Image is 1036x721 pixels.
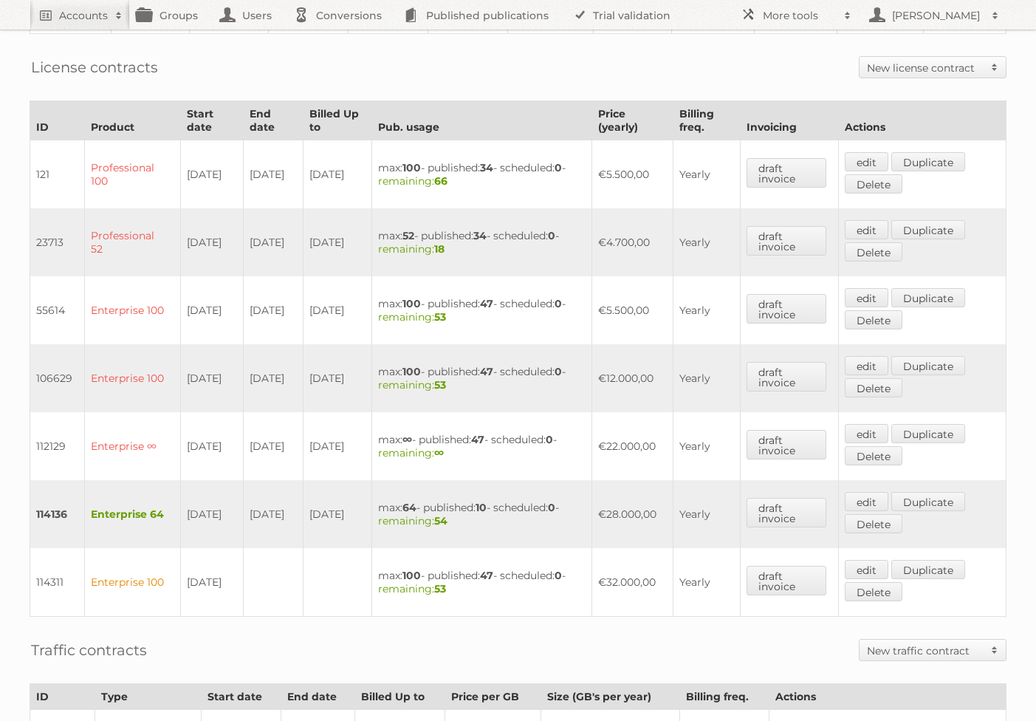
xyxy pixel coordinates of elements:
[402,365,421,378] strong: 100
[30,480,85,548] td: 114136
[180,548,243,617] td: [DATE]
[845,152,888,171] a: edit
[860,57,1006,78] a: New license contract
[891,492,965,511] a: Duplicate
[591,480,673,548] td: €28.000,00
[402,297,421,310] strong: 100
[244,412,303,480] td: [DATE]
[372,208,591,276] td: max: - published: - scheduled: -
[244,480,303,548] td: [DATE]
[30,412,85,480] td: 112129
[378,310,446,324] span: remaining:
[372,548,591,617] td: max: - published: - scheduled: -
[378,378,446,392] span: remaining:
[769,684,1006,710] th: Actions
[591,548,673,617] td: €32.000,00
[548,229,555,242] strong: 0
[891,356,965,375] a: Duplicate
[180,276,243,344] td: [DATE]
[59,8,108,23] h2: Accounts
[378,582,446,595] span: remaining:
[747,226,826,256] a: draft invoice
[303,344,372,412] td: [DATE]
[372,344,591,412] td: max: - published: - scheduled: -
[845,378,902,397] a: Delete
[85,276,181,344] td: Enterprise 100
[180,480,243,548] td: [DATE]
[303,101,372,140] th: Billed Up to
[867,61,984,75] h2: New license contract
[180,208,243,276] td: [DATE]
[845,356,888,375] a: edit
[673,101,741,140] th: Billing freq.
[480,161,493,174] strong: 34
[555,297,562,310] strong: 0
[591,412,673,480] td: €22.000,00
[85,208,181,276] td: Professional 52
[747,430,826,459] a: draft invoice
[591,208,673,276] td: €4.700,00
[95,684,201,710] th: Type
[402,229,414,242] strong: 52
[747,566,826,595] a: draft invoice
[85,344,181,412] td: Enterprise 100
[679,684,769,710] th: Billing freq.
[747,158,826,188] a: draft invoice
[372,480,591,548] td: max: - published: - scheduled: -
[303,276,372,344] td: [DATE]
[201,684,281,710] th: Start date
[546,433,553,446] strong: 0
[434,174,447,188] strong: 66
[845,242,902,262] a: Delete
[673,480,741,548] td: Yearly
[591,101,673,140] th: Price (yearly)
[555,365,562,378] strong: 0
[891,424,965,443] a: Duplicate
[30,140,85,209] td: 121
[434,446,444,459] strong: ∞
[434,378,446,392] strong: 53
[591,140,673,209] td: €5.500,00
[378,242,445,256] span: remaining:
[180,344,243,412] td: [DATE]
[845,220,888,239] a: edit
[741,101,839,140] th: Invoicing
[845,310,902,329] a: Delete
[891,152,965,171] a: Duplicate
[244,208,303,276] td: [DATE]
[85,101,181,140] th: Product
[303,412,372,480] td: [DATE]
[984,640,1006,660] span: Toggle
[673,344,741,412] td: Yearly
[845,288,888,307] a: edit
[591,344,673,412] td: €12.000,00
[244,140,303,209] td: [DATE]
[860,640,1006,660] a: New traffic contract
[244,276,303,344] td: [DATE]
[180,101,243,140] th: Start date
[839,101,1006,140] th: Actions
[591,276,673,344] td: €5.500,00
[888,8,984,23] h2: [PERSON_NAME]
[281,684,354,710] th: End date
[85,412,181,480] td: Enterprise ∞
[30,684,95,710] th: ID
[372,412,591,480] td: max: - published: - scheduled: -
[30,276,85,344] td: 55614
[31,639,147,661] h2: Traffic contracts
[30,344,85,412] td: 106629
[180,412,243,480] td: [DATE]
[244,344,303,412] td: [DATE]
[402,501,416,514] strong: 64
[673,140,741,209] td: Yearly
[891,560,965,579] a: Duplicate
[845,492,888,511] a: edit
[378,174,447,188] span: remaining:
[372,101,591,140] th: Pub. usage
[845,560,888,579] a: edit
[763,8,837,23] h2: More tools
[673,548,741,617] td: Yearly
[85,548,181,617] td: Enterprise 100
[891,288,965,307] a: Duplicate
[845,446,902,465] a: Delete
